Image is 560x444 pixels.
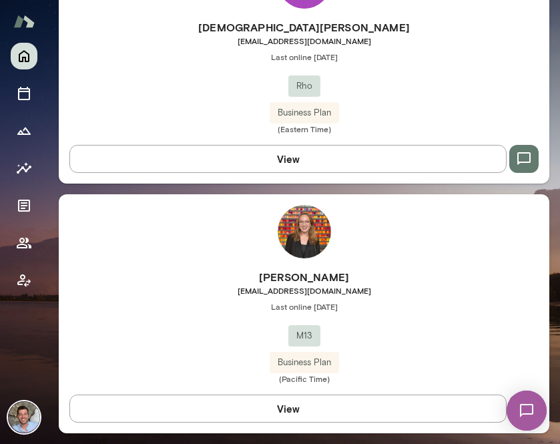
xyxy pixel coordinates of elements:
[270,106,339,120] span: Business Plan
[59,373,549,384] span: (Pacific Time)
[11,230,37,256] button: Members
[278,205,331,258] img: Whitney Hazard
[11,267,37,294] button: Client app
[69,395,507,423] button: View
[13,9,35,34] img: Mento
[11,43,37,69] button: Home
[69,145,507,173] button: View
[59,19,549,35] h6: [DEMOGRAPHIC_DATA][PERSON_NAME]
[11,155,37,182] button: Insights
[59,51,549,62] span: Last online [DATE]
[59,285,549,296] span: [EMAIL_ADDRESS][DOMAIN_NAME]
[11,80,37,107] button: Sessions
[59,269,549,285] h6: [PERSON_NAME]
[11,192,37,219] button: Documents
[8,401,40,433] img: David Sferlazza
[288,329,320,343] span: M13
[11,118,37,144] button: Growth Plan
[59,301,549,312] span: Last online [DATE]
[288,79,320,93] span: Rho
[59,35,549,46] span: [EMAIL_ADDRESS][DOMAIN_NAME]
[59,124,549,134] span: (Eastern Time)
[270,356,339,369] span: Business Plan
